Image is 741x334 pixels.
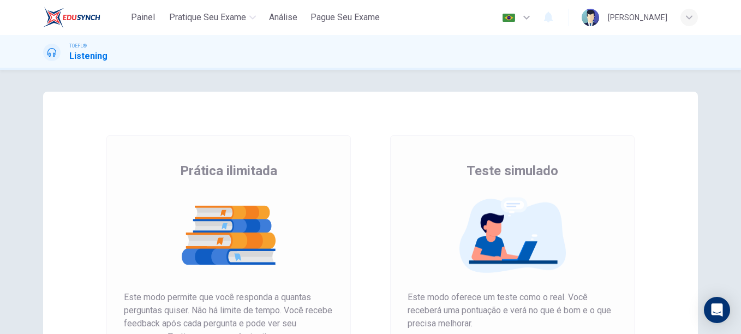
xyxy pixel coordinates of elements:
[269,11,297,24] span: Análise
[265,8,302,27] button: Análise
[131,11,155,24] span: Painel
[43,7,126,28] a: EduSynch logo
[69,50,107,63] h1: Listening
[608,11,667,24] div: [PERSON_NAME]
[310,11,380,24] span: Pague Seu Exame
[169,11,246,24] span: Pratique seu exame
[43,7,100,28] img: EduSynch logo
[126,8,160,27] button: Painel
[180,162,277,180] span: Prática ilimitada
[306,8,384,27] button: Pague Seu Exame
[69,42,87,50] span: TOEFL®
[502,14,516,22] img: pt
[582,9,599,26] img: Profile picture
[165,8,260,27] button: Pratique seu exame
[467,162,558,180] span: Teste simulado
[408,291,617,330] span: Este modo oferece um teste como o real. Você receberá uma pontuação e verá no que é bom e o que p...
[704,297,730,323] div: Open Intercom Messenger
